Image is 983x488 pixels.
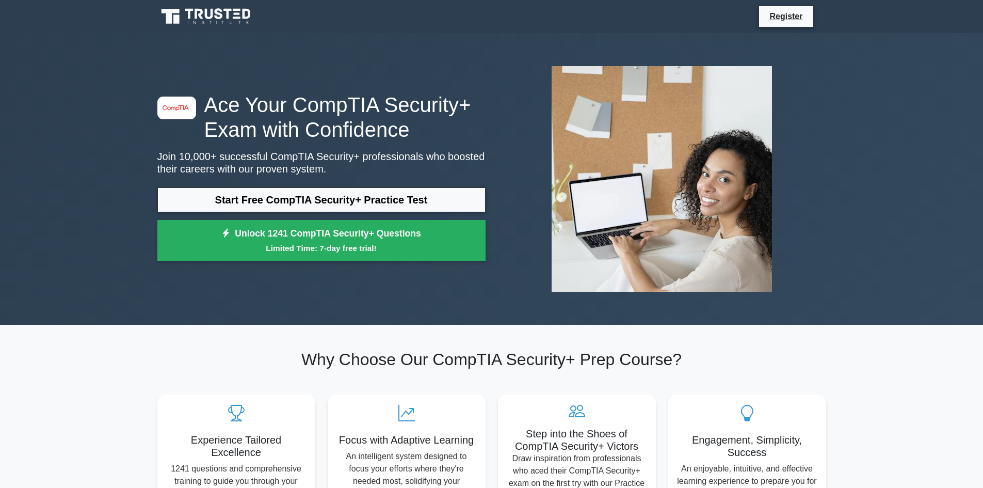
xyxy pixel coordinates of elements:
[166,434,307,459] h5: Experience Tailored Excellence
[157,187,486,212] a: Start Free CompTIA Security+ Practice Test
[157,92,486,142] h1: Ace Your CompTIA Security+ Exam with Confidence
[506,428,648,452] h5: Step into the Shoes of CompTIA Security+ Victors
[157,350,826,369] h2: Why Choose Our CompTIA Security+ Prep Course?
[763,10,809,23] a: Register
[676,434,818,459] h5: Engagement, Simplicity, Success
[336,434,477,446] h5: Focus with Adaptive Learning
[157,150,486,175] p: Join 10,000+ successful CompTIA Security+ professionals who boosted their careers with our proven...
[170,242,473,254] small: Limited Time: 7-day free trial!
[157,220,486,261] a: Unlock 1241 CompTIA Security+ QuestionsLimited Time: 7-day free trial!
